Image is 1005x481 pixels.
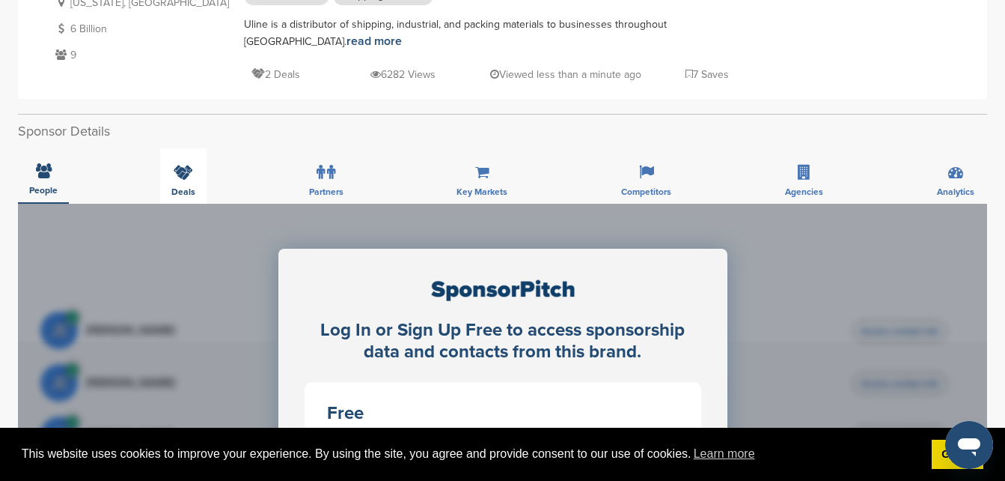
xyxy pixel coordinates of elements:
span: Deals [171,187,195,196]
span: This website uses cookies to improve your experience. By using the site, you agree and provide co... [22,443,920,465]
h2: Sponsor Details [18,121,987,142]
span: Partners [309,187,343,196]
div: Uline is a distributor of shipping, industrial, and packing materials to businesses throughout [G... [244,16,768,50]
p: 2 Deals [251,65,300,84]
span: Key Markets [456,187,507,196]
span: Analytics [937,187,974,196]
span: Competitors [621,187,671,196]
div: Log In or Sign Up Free to access sponsorship data and contacts from this brand. [305,320,701,363]
p: 6 Billion [52,19,229,38]
span: Agencies [785,187,823,196]
a: learn more about cookies [691,443,757,465]
iframe: Button to launch messaging window [945,421,993,469]
p: Viewed less than a minute ago [490,65,641,84]
p: 6282 Views [370,65,436,84]
div: Free [327,405,679,423]
a: dismiss cookie message [932,440,983,470]
p: 7 Saves [685,65,729,84]
span: People [29,186,58,195]
a: read more [346,34,402,49]
p: 9 [52,46,229,64]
